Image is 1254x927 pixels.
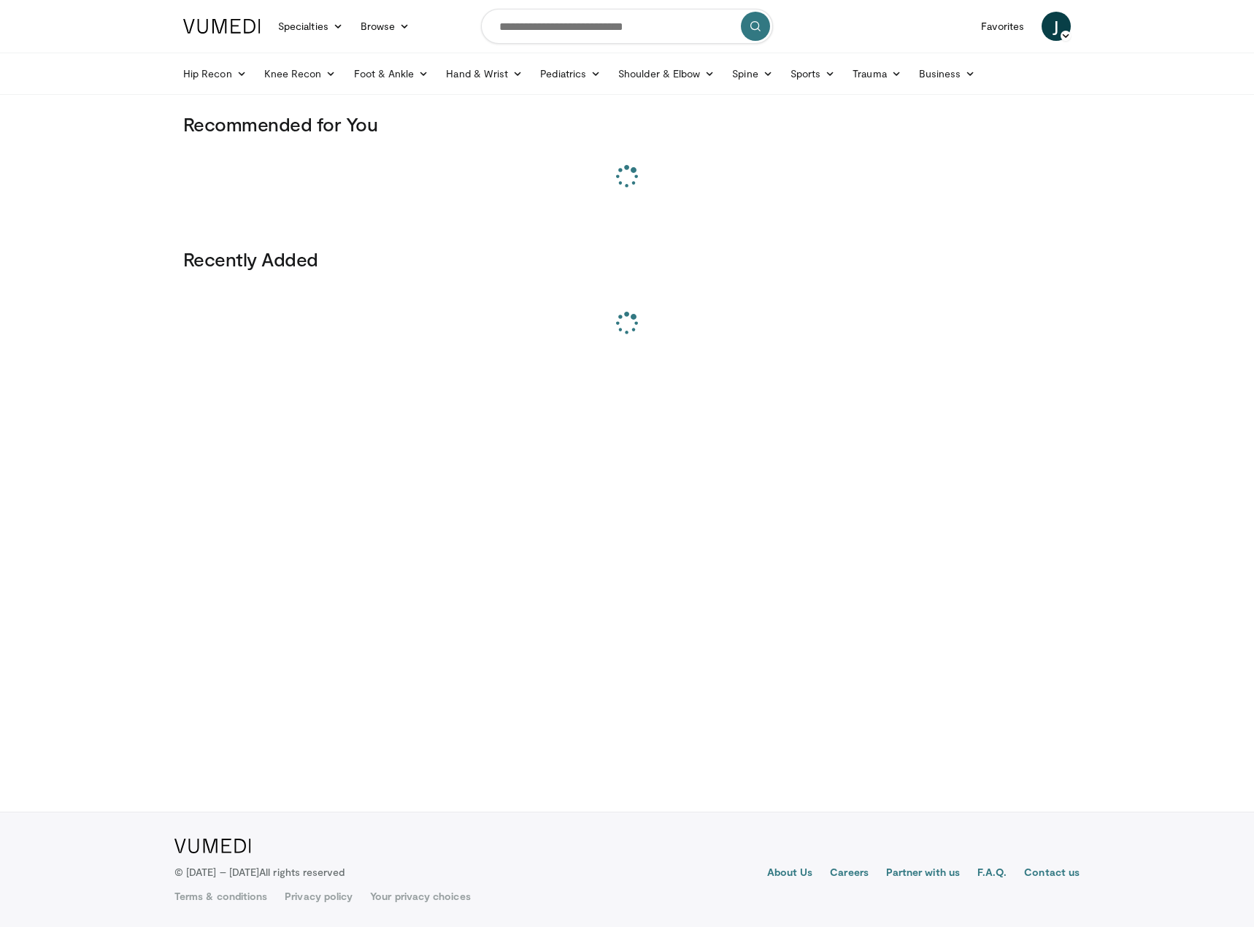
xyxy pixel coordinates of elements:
a: Browse [352,12,419,41]
a: Shoulder & Elbow [609,59,723,88]
p: © [DATE] – [DATE] [174,865,345,880]
input: Search topics, interventions [481,9,773,44]
a: J [1042,12,1071,41]
a: Careers [830,865,869,882]
a: Terms & conditions [174,889,267,904]
img: VuMedi Logo [174,839,251,853]
a: Hand & Wrist [437,59,531,88]
img: VuMedi Logo [183,19,261,34]
a: Your privacy choices [370,889,470,904]
a: Partner with us [886,865,960,882]
h3: Recently Added [183,247,1071,271]
a: Privacy policy [285,889,353,904]
a: Trauma [844,59,910,88]
a: Knee Recon [255,59,345,88]
a: About Us [767,865,813,882]
a: Spine [723,59,781,88]
span: All rights reserved [259,866,345,878]
a: Pediatrics [531,59,609,88]
a: Sports [782,59,845,88]
a: Foot & Ankle [345,59,438,88]
a: F.A.Q. [977,865,1007,882]
a: Favorites [972,12,1033,41]
a: Hip Recon [174,59,255,88]
a: Business [910,59,985,88]
a: Contact us [1024,865,1080,882]
h3: Recommended for You [183,112,1071,136]
a: Specialties [269,12,352,41]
